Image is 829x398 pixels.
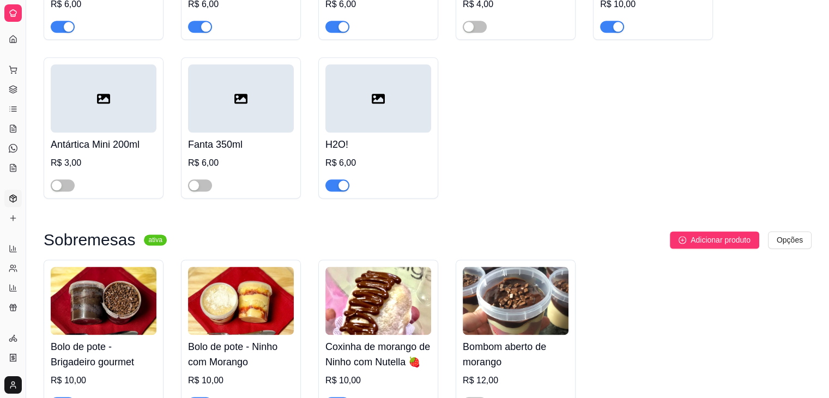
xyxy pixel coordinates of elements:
[325,137,431,152] h4: H2O!
[188,267,294,335] img: product-image
[144,234,166,245] sup: ativa
[670,231,759,249] button: Adicionar produto
[51,137,156,152] h4: Antártica Mini 200ml
[768,231,812,249] button: Opções
[188,156,294,170] div: R$ 6,00
[463,339,568,370] h4: Bombom aberto de morango
[51,374,156,387] div: R$ 10,00
[463,374,568,387] div: R$ 12,00
[463,267,568,335] img: product-image
[51,156,156,170] div: R$ 3,00
[51,339,156,370] h4: Bolo de pote - Brigadeiro gourmet
[44,233,135,246] h3: Sobremesas
[51,267,156,335] img: product-image
[691,234,751,246] span: Adicionar produto
[188,374,294,387] div: R$ 10,00
[777,234,803,246] span: Opções
[325,156,431,170] div: R$ 6,00
[325,339,431,370] h4: Coxinha de morango de Ninho com Nutella 🍓
[325,374,431,387] div: R$ 10,00
[188,339,294,370] h4: Bolo de pote - Ninho com Morango
[679,236,686,244] span: plus-circle
[188,137,294,152] h4: Fanta 350ml
[325,267,431,335] img: product-image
